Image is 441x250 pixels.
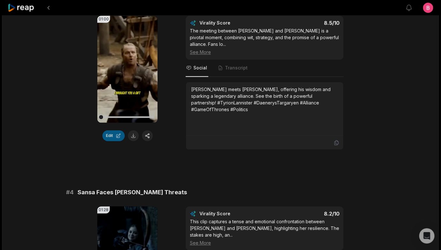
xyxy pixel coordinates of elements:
div: 8.2 /10 [271,211,340,217]
div: Virality Score [199,20,268,26]
div: See More [190,49,340,55]
button: Edit [102,130,125,141]
span: Transcript [225,65,248,71]
div: The meeting between [PERSON_NAME] and [PERSON_NAME] is a pivotal moment, combining wit, strategy,... [190,27,340,55]
div: See More [190,239,340,246]
div: [PERSON_NAME] meets [PERSON_NAME], offering his wisdom and sparking a legendary alliance. See the... [191,86,338,113]
video: Your browser does not support mp4 format. [97,16,158,123]
div: Open Intercom Messenger [419,228,435,244]
div: This clip captures a tense and emotional confrontation between [PERSON_NAME] and [PERSON_NAME], h... [190,218,340,246]
div: 8.5 /10 [271,20,340,26]
span: # 4 [66,188,74,197]
div: Virality Score [199,211,268,217]
nav: Tabs [186,60,344,77]
span: Sansa Faces [PERSON_NAME] Threats [78,188,187,197]
span: Social [193,65,207,71]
